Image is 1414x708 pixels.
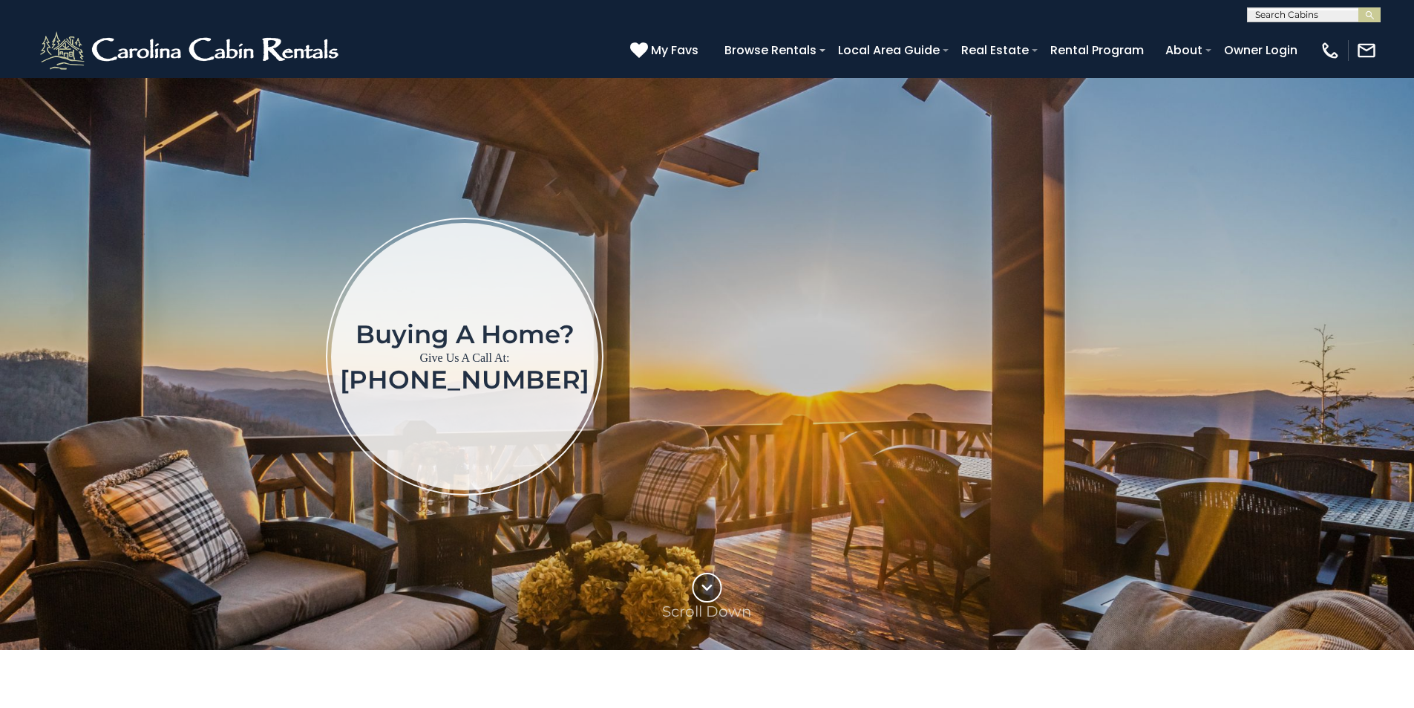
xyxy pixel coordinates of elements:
img: White-1-2.png [37,28,345,73]
h1: Buying a home? [340,321,589,348]
a: My Favs [630,41,702,60]
span: My Favs [651,41,698,59]
img: mail-regular-white.png [1356,40,1377,61]
a: Browse Rentals [717,37,824,63]
a: [PHONE_NUMBER] [340,364,589,395]
a: About [1158,37,1210,63]
a: Rental Program [1043,37,1151,63]
a: Owner Login [1217,37,1305,63]
a: Local Area Guide [831,37,947,63]
iframe: New Contact Form [842,156,1327,556]
a: Real Estate [954,37,1036,63]
p: Give Us A Call At: [340,348,589,368]
img: phone-regular-white.png [1320,40,1341,61]
p: Scroll Down [662,603,752,620]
